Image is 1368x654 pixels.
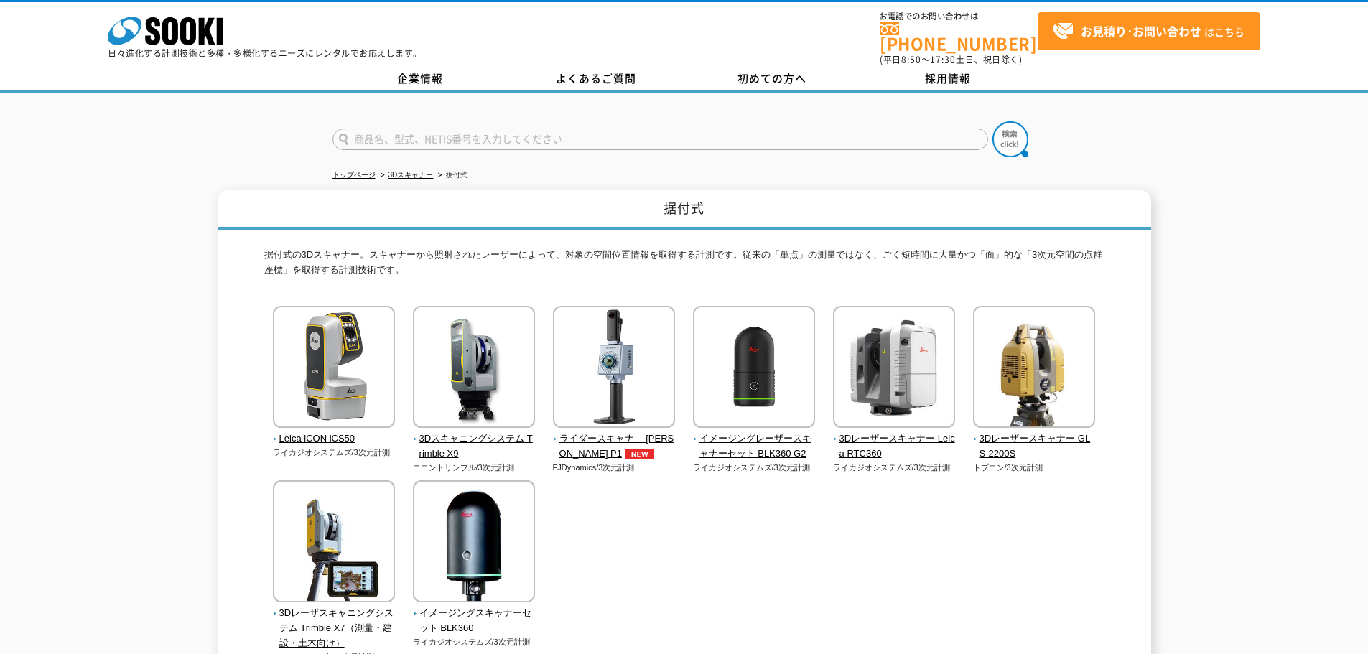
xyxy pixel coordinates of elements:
a: イメージングレーザースキャナーセット BLK360 G2 [693,419,816,462]
a: 3Dレーザースキャナー Leica RTC360 [833,419,956,462]
p: ライカジオシステムズ/3次元計測 [413,636,536,648]
a: よくあるご質問 [508,68,684,90]
span: ライダースキャナ― [PERSON_NAME] P1 [553,431,676,462]
img: 3Dレーザースキャナー GLS-2200S [973,306,1095,431]
a: 初めての方へ [684,68,860,90]
p: ライカジオシステムズ/3次元計測 [833,462,956,474]
img: 3Dスキャニングシステム Trimble X9 [413,306,535,431]
img: NEW [622,449,658,459]
a: 3Dスキャナー [388,171,434,179]
img: Leica iCON iCS50 [273,306,395,431]
span: 3Dレーザスキャニングシステム Trimble X7（測量・建設・土木向け） [273,606,396,650]
h1: 据付式 [218,190,1151,230]
p: 日々進化する計測技術と多種・多様化するニーズにレンタルでお応えします。 [108,49,422,57]
p: FJDynamics/3次元計測 [553,462,676,474]
input: 商品名、型式、NETIS番号を入力してください [332,129,988,150]
a: ライダースキャナ― [PERSON_NAME] P1NEW [553,419,676,462]
p: 据付式の3Dスキャナー。スキャナーから照射されたレーザーによって、対象の空間位置情報を取得する計測です。従来の「単点」の測量ではなく、ごく短時間に大量かつ「面」的な「3次元空間の点群座標」を取得... [264,248,1104,285]
img: イメージングレーザースキャナーセット BLK360 G2 [693,306,815,431]
a: 採用情報 [860,68,1036,90]
a: イメージングスキャナーセット BLK360 [413,593,536,636]
a: 3Dレーザスキャニングシステム Trimble X7（測量・建設・土木向け） [273,593,396,651]
a: [PHONE_NUMBER] [880,22,1038,52]
span: 17:30 [930,53,956,66]
span: はこちら [1052,21,1244,42]
span: お電話でのお問い合わせは [880,12,1038,21]
span: イメージングレーザースキャナーセット BLK360 G2 [693,431,816,462]
li: 据付式 [435,168,467,183]
a: 企業情報 [332,68,508,90]
a: 3Dスキャニングシステム Trimble X9 [413,419,536,462]
a: お見積り･お問い合わせはこちら [1038,12,1260,50]
img: イメージングスキャナーセット BLK360 [413,480,535,606]
span: イメージングスキャナーセット BLK360 [413,606,536,636]
span: 8:50 [901,53,921,66]
span: 3Dレーザースキャナー Leica RTC360 [833,431,956,462]
span: Leica iCON iCS50 [273,431,396,447]
span: (平日 ～ 土日、祝日除く) [880,53,1022,66]
img: btn_search.png [992,121,1028,157]
p: ニコントリンブル/3次元計測 [413,462,536,474]
img: 3Dレーザスキャニングシステム Trimble X7（測量・建設・土木向け） [273,480,395,606]
img: 3Dレーザースキャナー Leica RTC360 [833,306,955,431]
img: ライダースキャナ― FJD Trion P1 [553,306,675,431]
span: 初めての方へ [737,70,806,86]
strong: お見積り･お問い合わせ [1081,22,1201,39]
a: 3Dレーザースキャナー GLS-2200S [973,419,1096,462]
a: Leica iCON iCS50 [273,419,396,447]
span: 3Dレーザースキャナー GLS-2200S [973,431,1096,462]
span: 3Dスキャニングシステム Trimble X9 [413,431,536,462]
a: トップページ [332,171,376,179]
p: ライカジオシステムズ/3次元計測 [273,447,396,459]
p: ライカジオシステムズ/3次元計測 [693,462,816,474]
p: トプコン/3次元計測 [973,462,1096,474]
